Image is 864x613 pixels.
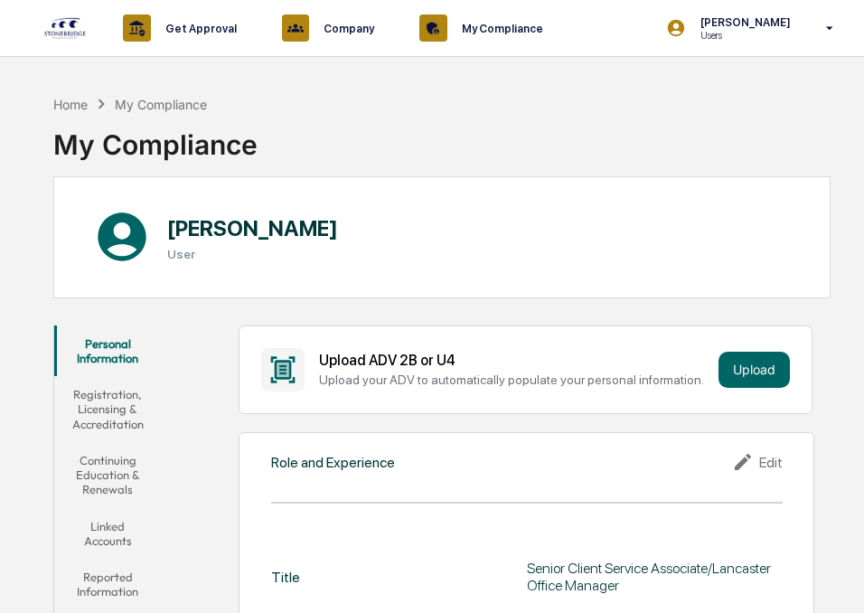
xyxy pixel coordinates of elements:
[54,508,162,560] button: Linked Accounts
[319,373,711,387] div: Upload your ADV to automatically populate your personal information.
[54,325,162,377] button: Personal Information
[151,22,246,35] p: Get Approval
[167,215,338,241] h1: [PERSON_NAME]
[732,451,783,473] div: Edit
[53,114,258,161] div: My Compliance
[54,559,162,610] button: Reported Information
[527,560,783,594] div: Senior Client Service Associate/Lancaster Office Manager
[319,352,711,369] div: Upload ADV 2B or U4
[686,29,800,42] p: Users
[53,97,88,112] div: Home
[718,352,790,388] button: Upload
[271,560,300,594] div: Title
[167,247,338,261] h3: User
[686,15,800,29] p: [PERSON_NAME]
[309,22,383,35] p: Company
[271,454,395,471] div: Role and Experience
[447,22,552,35] p: My Compliance
[115,97,207,112] div: My Compliance
[43,16,87,40] img: logo
[54,376,162,442] button: Registration, Licensing & Accreditation
[54,442,162,508] button: Continuing Education & Renewals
